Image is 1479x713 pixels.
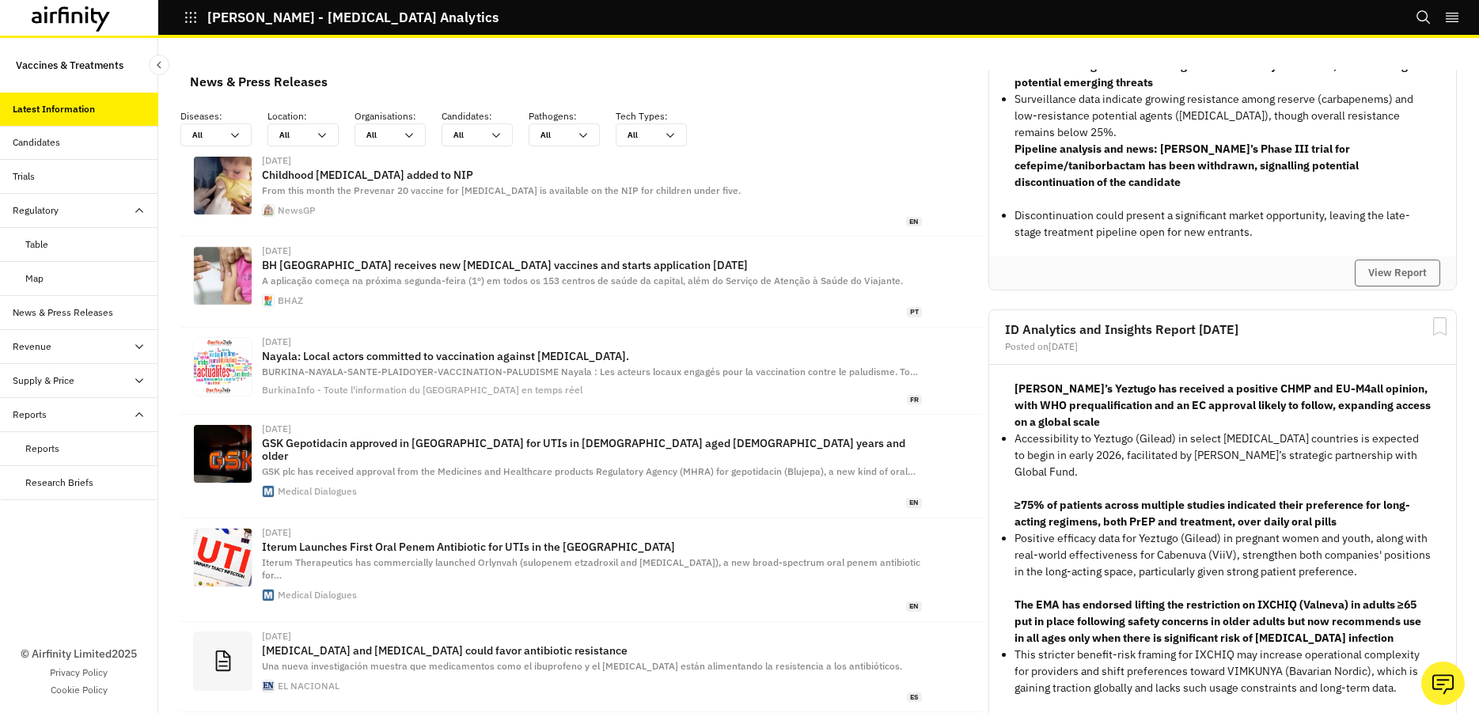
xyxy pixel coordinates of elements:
a: Privacy Policy [50,666,108,680]
p: Location : [267,109,355,123]
span: pt [907,307,922,317]
span: A aplicação começa na próxima segunda-feira (1º) em todos os 153 centros de saúde da capital, alé... [262,275,903,286]
div: Medical Dialogues [278,590,357,600]
span: GSK plc has received approval from the Medicines and Healthcare products Regulatory Agency (MHRA)... [262,465,916,477]
p: Diseases : [180,109,267,123]
a: [DATE]Iterum Launches First Oral Penem Antibiotic for UTIs in the [GEOGRAPHIC_DATA]Iterum Therape... [180,518,982,622]
p: Childhood [MEDICAL_DATA] added to NIP [262,169,922,181]
svg: Bookmark Report [1430,317,1450,336]
a: [DATE]BH [GEOGRAPHIC_DATA] receives new [MEDICAL_DATA] vaccines and starts application [DATE]A ap... [180,237,982,327]
a: Cookie Policy [51,683,108,697]
div: Research Briefs [25,476,93,490]
strong: Pipeline analysis and news: [PERSON_NAME]’s Phase III trial for cefepime/taniborbactam has been w... [1014,142,1359,189]
div: Trials [13,169,35,184]
span: Una nueva investigación muestra que medicamentos como el ibuprofeno y el [MEDICAL_DATA] están ali... [262,660,902,672]
p: Tech Types : [616,109,703,123]
span: Iterum Therapeutics has commercially launched Orlynvah (sulopenem etzadroxil and [MEDICAL_DATA]),... [262,556,920,582]
p: Vaccines & Treatments [16,51,123,80]
div: Posted on [DATE] [1005,342,1440,351]
img: elnacional-logo-stacked-512x512-1-1.png [263,681,274,692]
a: [DATE]Nayala: Local actors committed to vaccination against [MEDICAL_DATA].BURKINA-NAYALA-SANTE-P... [180,328,982,415]
p: Organisations : [355,109,442,123]
p: Candidates : [442,109,529,123]
p: BH [GEOGRAPHIC_DATA] receives new [MEDICAL_DATA] vaccines and starts application [DATE] [262,259,922,271]
button: Search [1416,4,1432,31]
button: Close Sidebar [149,55,169,75]
strong: The EMA has endorsed lifting the restriction on IXCHIQ (Valneva) in adults ≥65 put in place follo... [1014,597,1421,645]
p: © Airfinity Limited 2025 [21,646,137,662]
div: [DATE] [262,156,922,165]
div: Map [25,271,44,286]
div: Regulatory [13,203,59,218]
p: [MEDICAL_DATA] and [MEDICAL_DATA] could favor antibiotic resistance [262,644,922,657]
img: favicon.ico [263,205,274,216]
div: Supply & Price [13,374,74,388]
a: [DATE]GSK Gepotidacin approved in [GEOGRAPHIC_DATA] for UTIs in [DEMOGRAPHIC_DATA] aged [DEMOGRAP... [180,415,982,518]
span: BURKINA-NAYALA-SANTE-PLAIDOYER-VACCINATION-PALUDISME Nayala : Les acteurs locaux engagés pour la ... [262,366,918,377]
img: vacinacao-infantil.jpg [194,247,252,305]
span: From this month the Prevenar 20 vaccine for [MEDICAL_DATA] is available on the NIP for children u... [262,184,741,196]
p: Iterum Launches First Oral Penem Antibiotic for UTIs in the [GEOGRAPHIC_DATA] [262,540,922,553]
div: Latest Information [13,102,95,116]
a: [DATE][MEDICAL_DATA] and [MEDICAL_DATA] could favor antibiotic resistanceUna nueva investigación ... [180,622,982,712]
div: Candidates [13,135,60,150]
p: Surveillance data indicate growing resistance among reserve (carbapenems) and low-resistance pote... [1014,91,1431,141]
span: es [907,692,922,703]
p: Pathogens : [529,109,616,123]
img: favicon.ico [263,590,274,601]
button: [PERSON_NAME] - [MEDICAL_DATA] Analytics [184,4,499,31]
div: [DATE] [262,337,922,347]
p: GSK Gepotidacin approved in [GEOGRAPHIC_DATA] for UTIs in [DEMOGRAPHIC_DATA] aged [DEMOGRAPHIC_DA... [262,437,922,462]
span: en [906,601,922,612]
div: Reports [13,408,47,422]
div: NewsGP [278,206,316,215]
a: [DATE]Childhood [MEDICAL_DATA] added to NIPFrom this month the Prevenar 20 vaccine for [MEDICAL_D... [180,146,982,237]
p: Accessibility to Yeztugo (Gilead) in select [MEDICAL_DATA] countries is expected to begin in earl... [1014,430,1431,480]
div: News & Press Releases [190,70,328,93]
strong: ≥75% of patients across multiple studies indicated their preference for long-acting regimens, bot... [1014,498,1410,529]
img: 295590-gsk-50.jpg [194,425,252,483]
img: 298342-untitled-design-2025-08-21t114937373.jpg [194,529,252,586]
button: View Report [1355,260,1440,286]
p: This stricter benefit-risk framing for IXCHIQ may increase operational complexity for providers a... [1014,647,1431,696]
img: burkina-faso-Default.png [194,338,252,396]
div: [DATE] [262,424,922,434]
div: [DATE] [262,631,922,641]
p: Positive efficacy data for Yeztugo (Gilead) in pregnant women and youth, along with real-world ef... [1014,530,1431,580]
button: Ask our analysts [1421,662,1465,705]
div: Reports [25,442,59,456]
strong: [PERSON_NAME]’s Yeztugo has received a positive CHMP and EU-M4all opinion, with WHO prequalificat... [1014,381,1431,429]
div: BurkinaInfo - Toute l'information du [GEOGRAPHIC_DATA] en temps réel [262,385,582,395]
h2: ID Analytics and Insights Report [DATE] [1005,323,1440,336]
div: Table [25,237,48,252]
div: BHAZ [278,296,303,305]
p: Discontinuation could present a significant market opportunity, leaving the late-stage treatment ... [1014,207,1431,241]
div: Medical Dialogues [278,487,357,496]
div: [DATE] [262,246,922,256]
span: fr [907,395,922,405]
div: Revenue [13,339,51,354]
span: en [906,217,922,227]
p: [PERSON_NAME] - [MEDICAL_DATA] Analytics [207,10,499,25]
div: News & Press Releases [13,305,113,320]
div: EL NACIONAL [278,681,339,691]
span: en [906,498,922,508]
img: favicon.ico [263,486,274,497]
p: Nayala: Local actors committed to vaccination against [MEDICAL_DATA]. [262,350,922,362]
img: Childhood-pneumococcal-vaccine-added-to-NIP.aspx [194,157,252,214]
div: [DATE] [262,528,922,537]
img: cropped-bhaz-favicon-270x270.jpg [263,295,274,306]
